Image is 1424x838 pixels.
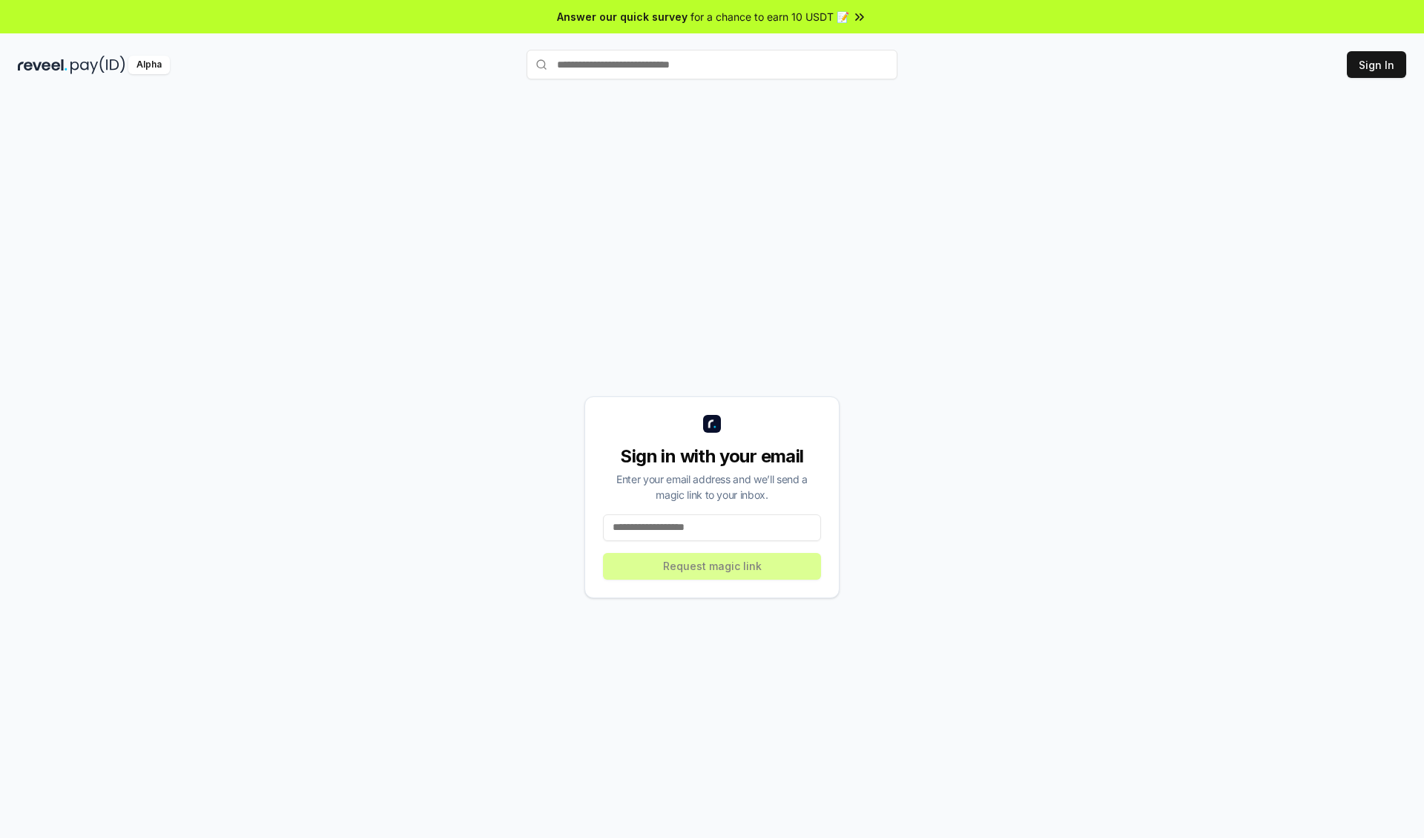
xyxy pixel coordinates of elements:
div: Sign in with your email [603,445,821,468]
span: Answer our quick survey [557,9,688,24]
div: Enter your email address and we’ll send a magic link to your inbox. [603,471,821,503]
img: reveel_dark [18,56,67,74]
img: pay_id [70,56,125,74]
img: logo_small [703,415,721,433]
span: for a chance to earn 10 USDT 📝 [690,9,849,24]
div: Alpha [128,56,170,74]
button: Sign In [1347,51,1406,78]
